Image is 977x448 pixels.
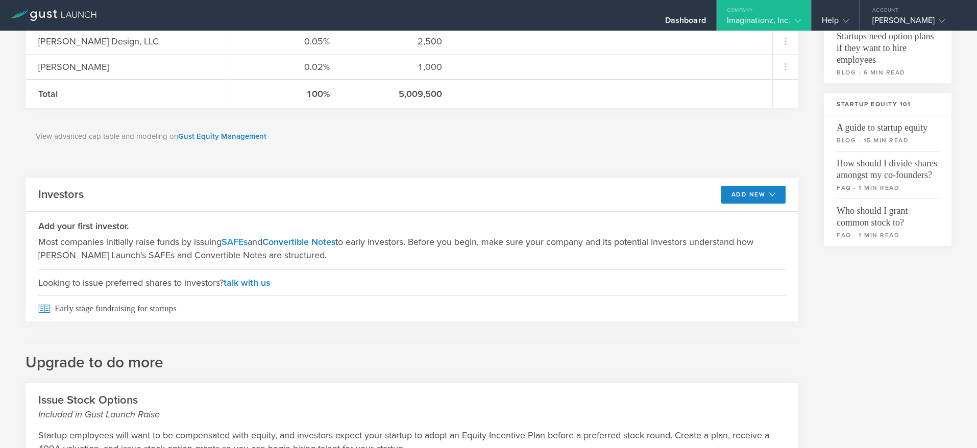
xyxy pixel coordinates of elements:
div: Dashboard [665,15,706,31]
small: blog - 6 min read [837,68,939,77]
h2: Issue Stock Options [38,393,786,421]
span: Early stage fundraising for startups [38,295,786,321]
a: Who should I grant common stock to?faq - 1 min read [824,198,951,246]
div: 0.02% [243,60,330,73]
small: faq - 1 min read [837,231,939,240]
a: Gust Equity Management [178,132,266,141]
div: 1,000 [355,60,442,73]
button: Add New [721,186,786,204]
div: Total [38,87,217,101]
a: A guide to startup equityblog - 15 min read [824,115,951,151]
div: 0.05% [243,35,330,48]
span: Looking to issue preferred shares to investors? [38,269,786,295]
div: 100% [243,87,330,101]
p: Most companies initially raise funds by issuing and to early investors. Before you begin, make su... [38,235,786,262]
a: SAFEs [222,236,248,247]
iframe: Chat Widget [926,399,977,448]
div: [PERSON_NAME] [872,15,959,31]
h3: Startup Equity 101 [824,93,951,115]
a: Startups need option plans if they want to hire employeesblog - 6 min read [824,24,951,83]
small: Included in Gust Launch Raise [38,408,786,421]
span: Who should I grant common stock to? [837,198,939,229]
a: Early stage fundraising for startups [26,295,798,321]
a: talk with us [224,277,270,288]
h2: Upgrade to do more [26,342,798,373]
div: Imaginationz, Inc. [727,15,801,31]
div: [PERSON_NAME] [38,60,217,73]
div: [PERSON_NAME] Design, LLC [38,35,217,48]
h2: Investors [38,187,84,202]
small: blog - 15 min read [837,136,939,145]
small: faq - 1 min read [837,183,939,192]
div: 5,009,500 [355,87,442,101]
span: How should I divide shares amongst my co-founders? [837,151,939,181]
p: View advanced cap table and modeling on [36,131,788,142]
div: 2,500 [355,35,442,48]
a: Convertible Notes [262,236,335,247]
div: Help [822,15,849,31]
a: How should I divide shares amongst my co-founders?faq - 1 min read [824,151,951,198]
span: A guide to startup equity [837,115,939,134]
span: Startups need option plans if they want to hire employees [837,24,939,66]
h3: Add your first investor. [38,219,786,233]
